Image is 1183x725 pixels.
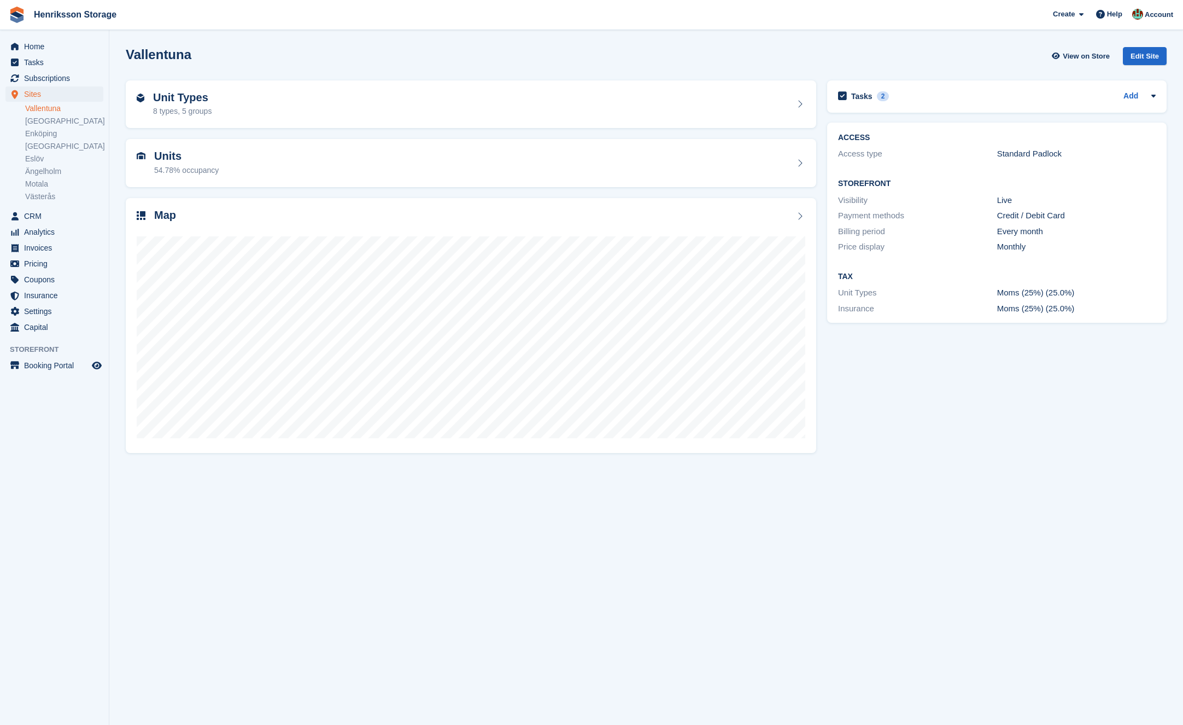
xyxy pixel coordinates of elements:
div: Insurance [838,303,997,315]
span: Account [1145,9,1173,20]
a: menu [5,86,103,102]
span: Pricing [24,256,90,271]
div: Unit Types [838,287,997,299]
a: View on Store [1050,47,1114,65]
a: menu [5,224,103,240]
div: 2 [877,91,889,101]
h2: Tasks [851,91,872,101]
div: Edit Site [1123,47,1167,65]
span: Tasks [24,55,90,70]
a: menu [5,39,103,54]
a: Ängelholm [25,166,103,177]
a: menu [5,288,103,303]
a: Preview store [90,359,103,372]
a: Henriksson Storage [30,5,121,24]
span: Create [1053,9,1075,20]
span: Capital [24,320,90,335]
a: Add [1123,90,1138,103]
a: Unit Types 8 types, 5 groups [126,80,816,129]
a: Eslöv [25,154,103,164]
a: Vallentuna [25,103,103,114]
a: Edit Site [1123,47,1167,69]
div: Monthly [997,241,1156,253]
span: Booking Portal [24,358,90,373]
span: Sites [24,86,90,102]
div: Standard Padlock [997,148,1156,160]
a: Enköping [25,129,103,139]
a: menu [5,240,103,256]
a: Västerås [25,192,103,202]
div: Access type [838,148,997,160]
a: [GEOGRAPHIC_DATA] [25,141,103,152]
h2: Vallentuna [126,47,191,62]
span: Insurance [24,288,90,303]
div: Price display [838,241,997,253]
span: Settings [24,304,90,319]
span: Subscriptions [24,71,90,86]
span: View on Store [1063,51,1110,62]
h2: Unit Types [153,91,212,104]
div: Moms (25%) (25.0%) [997,303,1156,315]
span: Invoices [24,240,90,256]
a: menu [5,71,103,86]
div: Live [997,194,1156,207]
div: Every month [997,225,1156,238]
span: Coupons [24,272,90,287]
a: menu [5,208,103,224]
a: menu [5,304,103,319]
span: Analytics [24,224,90,240]
a: menu [5,320,103,335]
a: menu [5,55,103,70]
h2: Storefront [838,179,1156,188]
a: Motala [25,179,103,189]
h2: ACCESS [838,134,1156,142]
a: menu [5,272,103,287]
div: 8 types, 5 groups [153,106,212,117]
h2: Units [154,150,219,163]
div: 54.78% occupancy [154,165,219,176]
span: Storefront [10,344,109,355]
a: Map [126,198,816,454]
a: [GEOGRAPHIC_DATA] [25,116,103,126]
h2: Tax [838,272,1156,281]
img: unit-type-icn-2b2737a686de81e16bb02015468b77c625bbabd49415b5ef34ead5e3b44a266d.svg [137,94,144,102]
img: Isak Martinelle [1132,9,1143,20]
a: menu [5,256,103,271]
a: menu [5,358,103,373]
div: Payment methods [838,210,997,222]
div: Credit / Debit Card [997,210,1156,222]
span: CRM [24,208,90,224]
div: Billing period [838,225,997,238]
div: Moms (25%) (25.0%) [997,287,1156,299]
div: Visibility [838,194,997,207]
h2: Map [154,209,176,222]
span: Home [24,39,90,54]
img: unit-icn-7be61d7bf1b0ce9d3e12c5938cc71ed9869f7b940bace4675aadf7bd6d80202e.svg [137,152,145,160]
a: Units 54.78% occupancy [126,139,816,187]
span: Help [1107,9,1122,20]
img: stora-icon-8386f47178a22dfd0bd8f6a31ec36ba5ce8667c1dd55bd0f319d3a0aa187defe.svg [9,7,25,23]
img: map-icn-33ee37083ee616e46c38cad1a60f524a97daa1e2b2c8c0bc3eb3415660979fc1.svg [137,211,145,220]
